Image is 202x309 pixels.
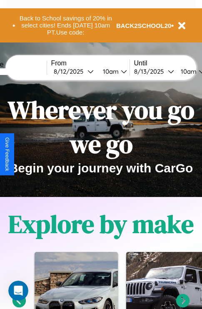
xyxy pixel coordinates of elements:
[15,12,116,38] button: Back to School savings of 20% in select cities! Ends [DATE] 10am PT.Use code:
[99,67,121,75] div: 10am
[134,67,168,75] div: 8 / 13 / 2025
[51,67,96,76] button: 8/12/2025
[8,207,194,241] h1: Explore by make
[96,67,130,76] button: 10am
[177,67,199,75] div: 10am
[116,22,172,29] b: BACK2SCHOOL20
[51,60,130,67] label: From
[8,281,28,301] iframe: Intercom live chat
[4,137,10,171] div: Give Feedback
[54,67,87,75] div: 8 / 12 / 2025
